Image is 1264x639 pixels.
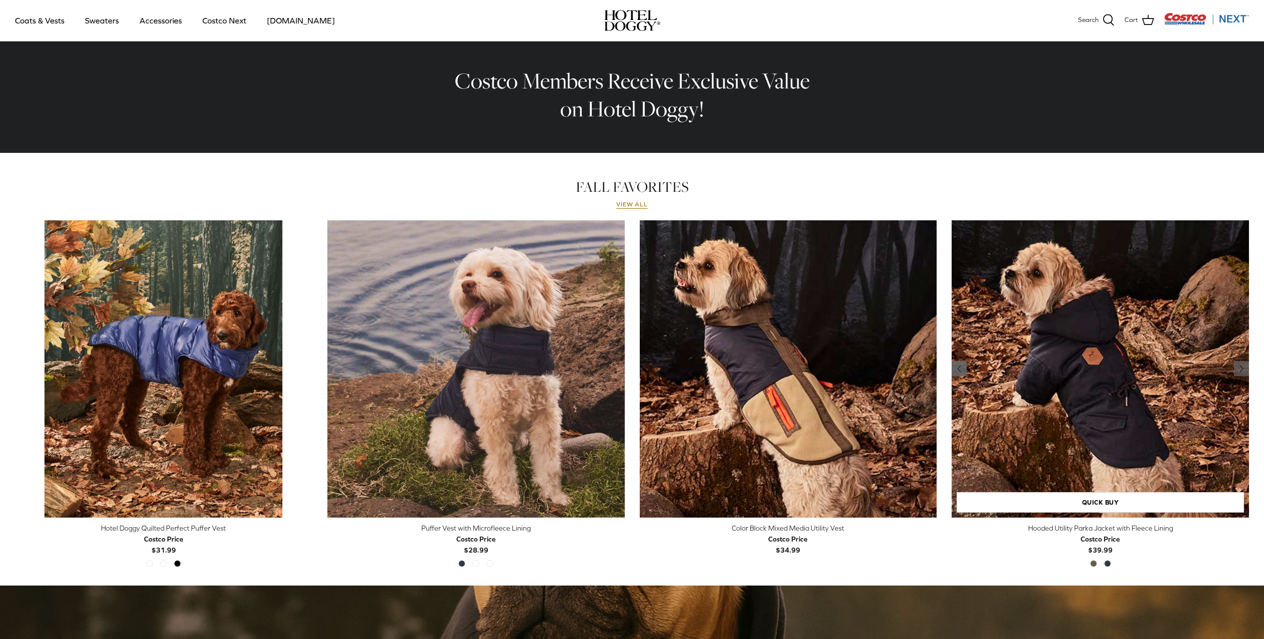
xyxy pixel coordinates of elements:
[640,523,937,534] div: Color Block Mixed Media Utility Vest
[1078,15,1099,25] span: Search
[456,534,496,545] div: Costco Price
[1078,14,1115,27] a: Search
[640,220,937,518] img: tan dog wearing a blue & brown vest
[952,523,1249,556] a: Hooded Utility Parka Jacket with Fleece Lining Costco Price$39.99
[952,523,1249,534] div: Hooded Utility Parka Jacket with Fleece Lining
[957,492,1244,513] a: Quick buy
[952,361,967,376] a: Previous
[576,177,689,197] a: FALL FAVORITES
[130,3,191,37] a: Accessories
[327,523,625,556] a: Puffer Vest with Microfleece Lining Costco Price$28.99
[447,67,817,123] h2: Costco Members Receive Exclusive Value on Hotel Doggy!
[193,3,255,37] a: Costco Next
[327,523,625,534] div: Puffer Vest with Microfleece Lining
[1164,19,1249,26] a: Visit Costco Next
[616,201,648,209] a: View all
[604,10,660,31] img: hoteldoggycom
[15,220,312,518] a: Hotel Doggy Quilted Perfect Puffer Vest
[258,3,344,37] a: [DOMAIN_NAME]
[327,220,625,518] a: Puffer Vest with Microfleece Lining
[144,534,183,554] b: $31.99
[768,534,808,554] b: $34.99
[15,523,312,556] a: Hotel Doggy Quilted Perfect Puffer Vest Costco Price$31.99
[952,220,1249,518] a: Hooded Utility Parka Jacket with Fleece Lining
[1234,361,1249,376] a: Previous
[1125,15,1138,25] span: Cart
[76,3,128,37] a: Sweaters
[1081,534,1120,554] b: $39.99
[1164,12,1249,25] img: Costco Next
[768,534,808,545] div: Costco Price
[640,523,937,556] a: Color Block Mixed Media Utility Vest Costco Price$34.99
[1125,14,1154,27] a: Cart
[1081,534,1120,545] div: Costco Price
[144,534,183,545] div: Costco Price
[15,523,312,534] div: Hotel Doggy Quilted Perfect Puffer Vest
[456,534,496,554] b: $28.99
[640,220,937,518] a: Color Block Mixed Media Utility Vest
[604,10,660,31] a: hoteldoggy.com hoteldoggycom
[6,3,73,37] a: Coats & Vests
